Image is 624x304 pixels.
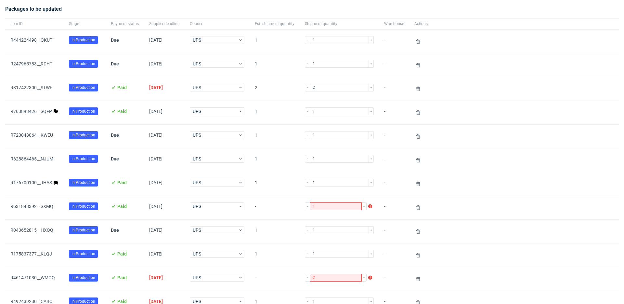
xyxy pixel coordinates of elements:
[255,156,294,164] span: 1
[71,85,95,90] span: In Production
[117,180,127,185] span: Paid
[193,203,238,210] span: UPS
[111,61,119,66] span: Due
[193,61,238,67] span: UPS
[305,21,374,27] span: Shipment quantity
[71,156,95,162] span: In Production
[149,251,162,256] span: [DATE]
[71,61,95,67] span: In Production
[255,85,294,93] span: 2
[117,109,127,114] span: Paid
[193,132,238,138] span: UPS
[117,251,127,256] span: Paid
[10,156,53,161] a: R628864465__NJUM
[384,251,404,259] span: -
[10,204,53,209] a: R631848392__SXMQ
[255,37,294,45] span: 1
[149,275,163,280] span: [DATE]
[149,228,162,233] span: [DATE]
[193,274,238,281] span: UPS
[414,21,428,27] span: Actions
[384,132,404,140] span: -
[149,132,162,138] span: [DATE]
[71,37,95,43] span: In Production
[384,275,404,283] span: -
[149,180,162,185] span: [DATE]
[255,275,294,283] span: -
[255,228,294,235] span: 1
[5,5,619,18] div: Packages to be updated
[10,299,53,304] a: R492439230__CABQ
[255,132,294,140] span: 1
[149,299,163,304] span: [DATE]
[10,132,53,138] a: R720048064__KWEU
[10,180,52,185] a: R176700100__JHAS
[149,156,162,161] span: [DATE]
[10,109,52,114] a: R763893426__SQFP
[71,180,95,186] span: In Production
[117,275,127,280] span: Paid
[193,251,238,257] span: UPS
[193,108,238,115] span: UPS
[193,156,238,162] span: UPS
[255,251,294,259] span: 1
[10,21,58,27] span: Item ID
[384,61,404,69] span: -
[384,204,404,212] span: -
[10,275,55,280] a: R461471030__WMOQ
[255,109,294,117] span: 1
[10,37,52,43] a: R444224498__QKUT
[10,251,52,256] a: R175837377__KLQJ
[117,299,127,304] span: Paid
[384,156,404,164] span: -
[193,179,238,186] span: UPS
[190,21,244,27] span: Courier
[149,204,162,209] span: [DATE]
[117,85,127,90] span: Paid
[111,21,139,27] span: Payment status
[149,21,179,27] span: Supplier deadline
[384,109,404,117] span: -
[193,227,238,233] span: UPS
[384,228,404,235] span: -
[117,204,127,209] span: Paid
[255,61,294,69] span: 1
[71,251,95,257] span: In Production
[255,204,294,212] span: -
[71,275,95,281] span: In Production
[384,85,404,93] span: -
[111,228,119,233] span: Due
[149,109,162,114] span: [DATE]
[71,108,95,114] span: In Production
[10,85,52,90] a: R817422300__STWF
[149,37,162,43] span: [DATE]
[71,203,95,209] span: In Production
[69,21,100,27] span: Stage
[384,180,404,188] span: -
[255,180,294,188] span: 1
[149,61,162,66] span: [DATE]
[71,227,95,233] span: In Production
[10,61,52,66] a: R247965783__RDHT
[71,132,95,138] span: In Production
[193,37,238,43] span: UPS
[384,21,404,27] span: Warehouse
[149,85,163,90] span: [DATE]
[193,84,238,91] span: UPS
[111,156,119,161] span: Due
[384,37,404,45] span: -
[10,228,53,233] a: R043652815__HXQQ
[111,132,119,138] span: Due
[111,37,119,43] span: Due
[255,21,294,27] span: Est. shipment quantity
